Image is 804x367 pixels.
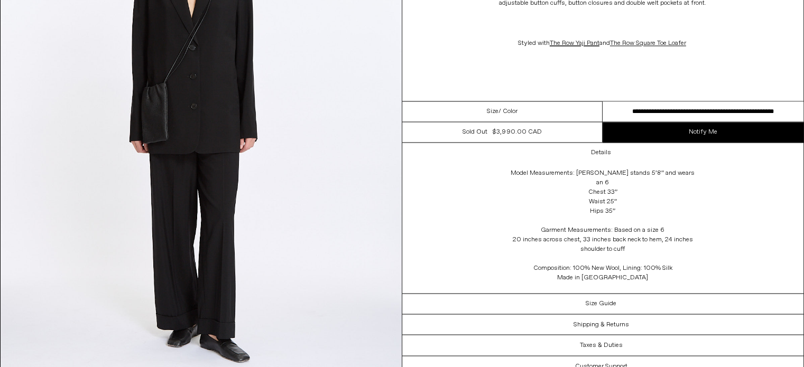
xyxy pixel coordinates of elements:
[493,128,541,137] span: $3,990.00 CAD
[550,39,599,48] a: The Row Yaji Pant
[497,163,708,293] div: Model Measurements: [PERSON_NAME] stands 5’8” and wears an 6 Chest 33” Waist 25” Hips 35” Garment...
[580,342,623,349] h3: Taxes & Duties
[498,107,517,116] span: / Color
[610,39,686,48] span: The Row Square Toe Loafer
[603,123,803,143] a: Notify Me
[586,300,616,307] h3: Size Guide
[487,107,498,116] span: Size
[463,128,487,137] div: Sold out
[518,39,688,48] span: Styled with and
[574,321,629,328] h3: Shipping & Returns
[610,39,688,48] a: The Row Square Toe Loafer
[591,149,611,157] h3: Details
